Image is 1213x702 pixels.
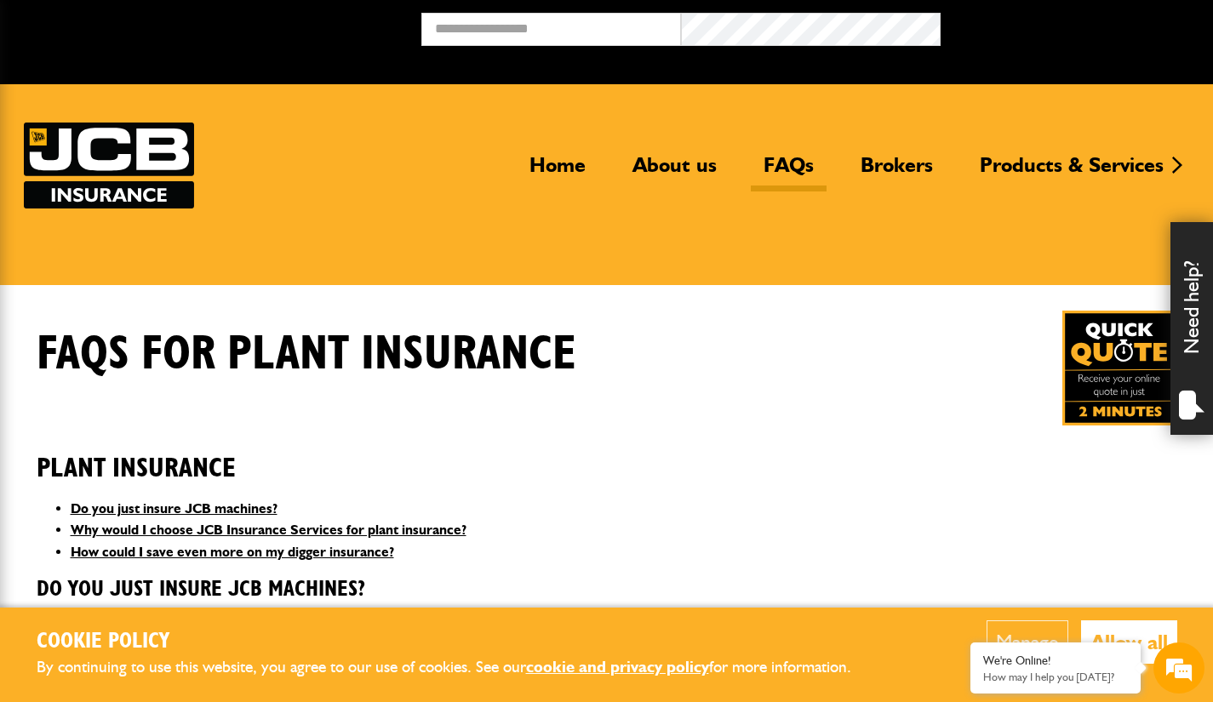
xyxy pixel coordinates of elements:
[751,152,827,191] a: FAQs
[1062,311,1177,425] img: Quick Quote
[71,544,394,560] a: How could I save even more on my digger insurance?
[526,657,709,676] a: cookie and privacy policy
[987,620,1068,664] button: Manage
[37,426,1177,484] h2: Plant insurance
[620,152,730,191] a: About us
[24,123,194,208] img: JCB Insurance Services logo
[1081,620,1177,664] button: Allow all
[37,629,879,655] h2: Cookie Policy
[37,326,576,383] h1: FAQS for Plant insurance
[37,654,879,681] p: By continuing to use this website, you agree to our use of cookies. See our for more information.
[24,123,194,208] a: JCB Insurance Services
[37,577,1177,603] h3: Do you just insure JCB machines?
[71,522,466,538] a: Why would I choose JCB Insurance Services for plant insurance?
[848,152,946,191] a: Brokers
[967,152,1176,191] a: Products & Services
[71,500,278,517] a: Do you just insure JCB machines?
[983,671,1128,683] p: How may I help you today?
[941,13,1200,39] button: Broker Login
[1062,311,1177,425] a: Get your insurance quote in just 2-minutes
[1170,222,1213,435] div: Need help?
[983,653,1128,668] div: We're Online!
[517,152,598,191] a: Home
